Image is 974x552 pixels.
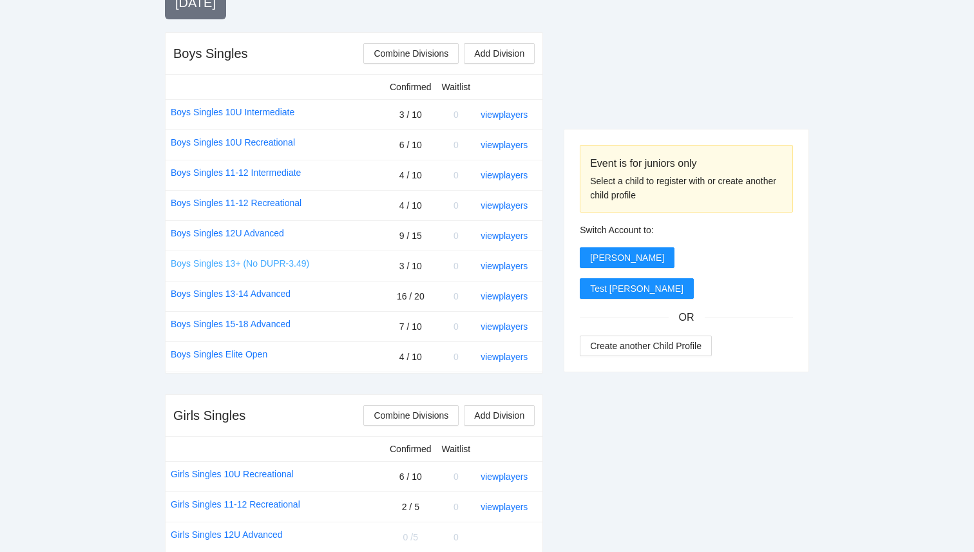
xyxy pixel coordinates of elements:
span: OR [669,309,705,325]
td: 16 / 20 [385,281,437,311]
td: 2 / 5 [385,491,437,522]
td: 4 / 10 [385,341,437,372]
button: Add Division [464,43,535,64]
div: Waitlist [442,80,471,94]
span: 0 [454,231,459,241]
span: 0 [454,291,459,301]
a: Boys Singles 13-14 Advanced [171,287,291,301]
a: Boys Singles 11-12 Intermediate [171,166,301,180]
a: view players [481,352,528,362]
a: view players [481,291,528,301]
td: 7 / 10 [385,311,437,341]
a: Boys Singles 15-18 Advanced [171,317,291,331]
span: Combine Divisions [374,46,448,61]
td: 9 / 15 [385,220,437,251]
button: Combine Divisions [363,43,459,64]
td: 4 / 10 [385,190,437,220]
td: 3 / 10 [385,99,437,129]
a: Boys Singles 13+ (No DUPR-3.49) [171,256,309,271]
a: Girls Singles 12U Advanced [171,528,283,542]
a: view players [481,109,528,120]
td: 6 / 10 [385,129,437,160]
button: Add Division [464,405,535,426]
div: Switch Account to: [580,223,793,237]
span: 0 [454,140,459,150]
span: 0 [454,170,459,180]
td: 6 / 10 [385,461,437,491]
span: Combine Divisions [374,408,448,423]
a: view players [481,140,528,150]
button: [PERSON_NAME] [580,247,674,268]
button: Combine Divisions [363,405,459,426]
a: Boys Singles 11-12 Recreational [171,196,301,210]
span: 0 [454,352,459,362]
span: 0 [454,261,459,271]
div: Confirmed [390,442,432,456]
span: 0 [454,109,459,120]
td: 4 / 10 [385,160,437,190]
span: 0 [454,471,459,482]
div: Boys Singles [173,44,248,62]
span: Create another Child Profile [590,339,702,353]
span: 0 [454,200,459,211]
div: Girls Singles [173,406,245,424]
button: Create another Child Profile [580,336,712,356]
a: view players [481,170,528,180]
a: view players [481,200,528,211]
a: Boys Singles 10U Intermediate [171,105,294,119]
span: Test [PERSON_NAME] [590,281,683,296]
a: view players [481,261,528,271]
span: 0 / 5 [403,532,418,542]
div: Event is for juniors only [590,155,783,171]
a: Girls Singles 11-12 Recreational [171,497,300,511]
span: [PERSON_NAME] [590,251,664,265]
a: Girls Singles 10U Recreational [171,467,294,481]
span: 0 [454,502,459,512]
span: 0 [454,321,459,332]
span: 0 [454,532,459,542]
div: Waitlist [442,442,471,456]
span: Add Division [474,408,524,423]
span: Add Division [474,46,524,61]
div: Confirmed [390,80,432,94]
button: Test [PERSON_NAME] [580,278,694,299]
a: view players [481,231,528,241]
a: view players [481,471,528,482]
a: Boys Singles 12U Advanced [171,226,284,240]
a: view players [481,321,528,332]
td: 3 / 10 [385,251,437,281]
a: Boys Singles Elite Open [171,347,267,361]
a: view players [481,502,528,512]
a: Boys Singles 10U Recreational [171,135,295,149]
div: Select a child to register with or create another child profile [590,174,783,202]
